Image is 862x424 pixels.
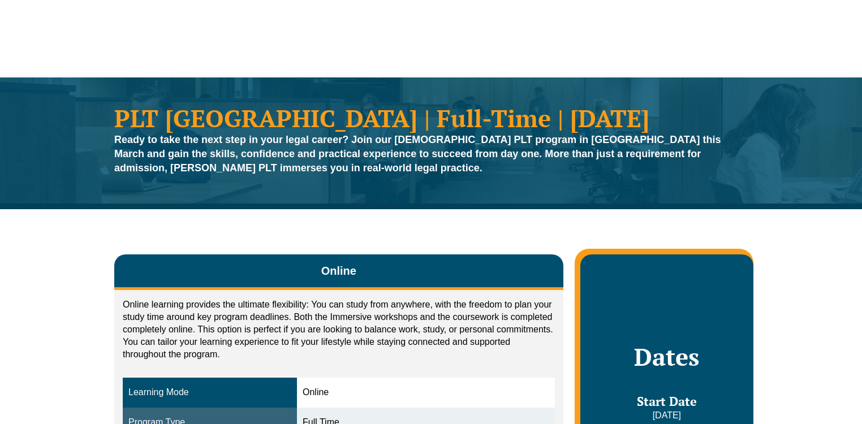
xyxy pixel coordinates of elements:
div: Online [303,386,549,399]
strong: Ready to take the next step in your legal career? Join our [DEMOGRAPHIC_DATA] PLT program in [GEO... [114,134,721,174]
h1: PLT [GEOGRAPHIC_DATA] | Full-Time | [DATE] [114,106,748,130]
p: [DATE] [592,409,742,422]
p: Online learning provides the ultimate flexibility: You can study from anywhere, with the freedom ... [123,298,555,361]
div: Learning Mode [128,386,291,399]
span: Start Date [637,393,697,409]
h2: Dates [592,343,742,371]
span: Online [321,263,356,279]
